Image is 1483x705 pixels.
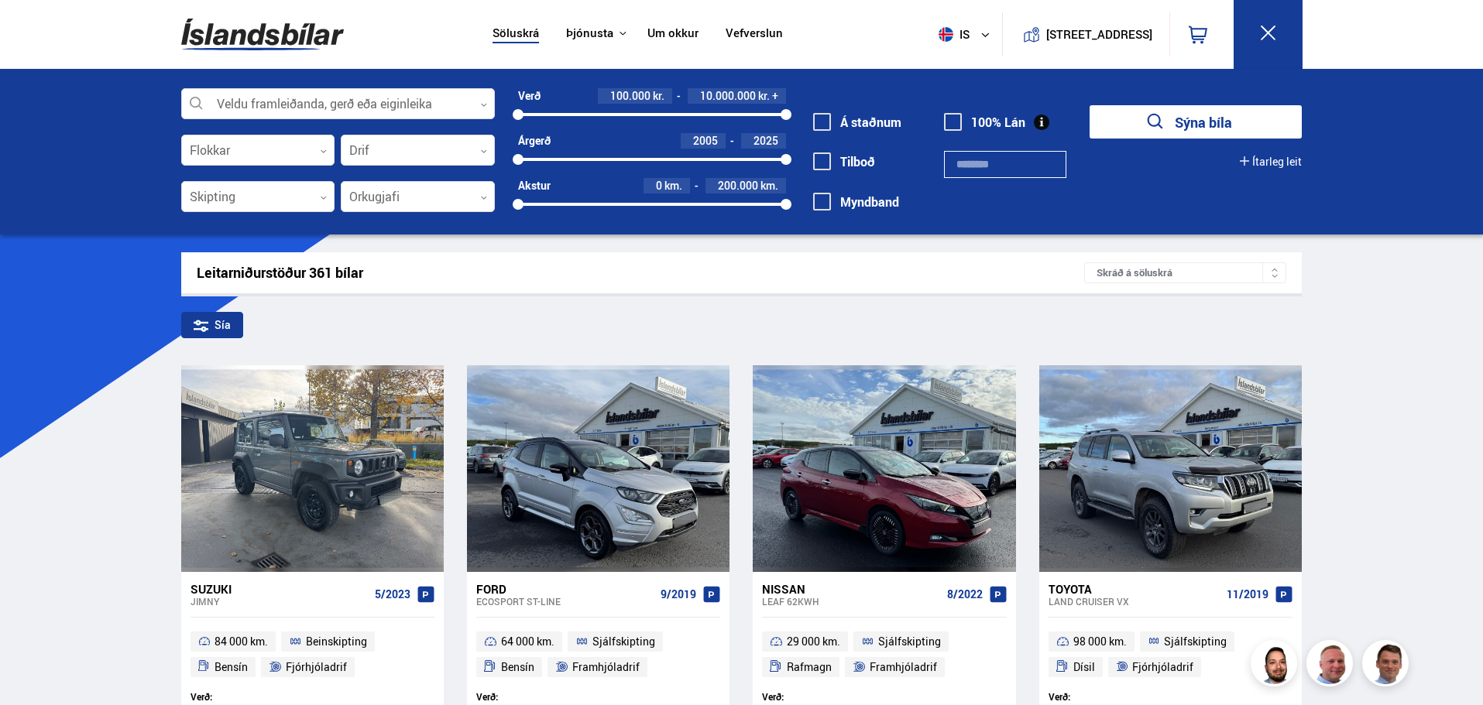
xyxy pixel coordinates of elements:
[787,658,832,676] span: Rafmagn
[1049,582,1220,596] div: Toyota
[762,596,940,607] div: Leaf 62KWH
[1011,12,1161,56] a: [STREET_ADDRESS]
[215,658,248,676] span: Bensín
[1090,105,1302,139] button: Sýna bíla
[501,658,534,676] span: Bensín
[493,26,539,43] a: Söluskrá
[1084,262,1286,283] div: Skráð á söluskrá
[476,691,599,703] div: Verð:
[762,582,940,596] div: Nissan
[760,180,778,192] span: km.
[1227,588,1268,601] span: 11/2019
[944,115,1025,129] label: 100% Lán
[754,133,778,148] span: 2025
[813,195,899,209] label: Myndband
[661,588,696,601] span: 9/2019
[947,588,983,601] span: 8/2022
[932,27,971,42] span: is
[501,632,554,651] span: 64 000 km.
[813,155,875,169] label: Tilboð
[870,658,937,676] span: Framhjóladrif
[653,90,664,102] span: kr.
[813,115,901,129] label: Á staðnum
[939,27,953,42] img: svg+xml;base64,PHN2ZyB4bWxucz0iaHR0cDovL3d3dy53My5vcmcvMjAwMC9zdmciIHdpZHRoPSI1MTIiIGhlaWdodD0iNT...
[878,632,941,651] span: Sjálfskipting
[1253,642,1299,689] img: nhp88E3Fdnt1Opn2.png
[762,691,884,703] div: Verð:
[1164,632,1227,651] span: Sjálfskipting
[1132,658,1193,676] span: Fjórhjóladrif
[1052,28,1147,41] button: [STREET_ADDRESS]
[191,596,369,607] div: Jimny
[758,90,770,102] span: kr.
[566,26,613,41] button: Þjónusta
[772,90,778,102] span: +
[476,596,654,607] div: EcoSport ST-LINE
[656,178,662,193] span: 0
[718,178,758,193] span: 200.000
[1073,658,1095,676] span: Dísil
[191,691,313,703] div: Verð:
[181,312,243,338] div: Sía
[12,6,59,53] button: Opna LiveChat spjallviðmót
[476,582,654,596] div: Ford
[1240,156,1302,168] button: Ítarleg leit
[215,632,268,651] span: 84 000 km.
[197,265,1085,281] div: Leitarniðurstöður 361 bílar
[1073,632,1127,651] span: 98 000 km.
[726,26,783,43] a: Vefverslun
[286,658,347,676] span: Fjórhjóladrif
[191,582,369,596] div: Suzuki
[306,632,367,651] span: Beinskipting
[518,135,551,147] div: Árgerð
[610,88,651,103] span: 100.000
[1309,642,1355,689] img: siFngHWaQ9KaOqBr.png
[375,588,410,601] span: 5/2023
[181,9,344,60] img: G0Ugv5HjCgRt.svg
[664,180,682,192] span: km.
[1049,691,1171,703] div: Verð:
[647,26,699,43] a: Um okkur
[1365,642,1411,689] img: FbJEzSuNWCJXmdc-.webp
[518,180,551,192] div: Akstur
[693,133,718,148] span: 2005
[932,12,1002,57] button: is
[1049,596,1220,607] div: Land Cruiser VX
[700,88,756,103] span: 10.000.000
[572,658,640,676] span: Framhjóladrif
[518,90,541,102] div: Verð
[787,632,840,651] span: 29 000 km.
[592,632,655,651] span: Sjálfskipting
